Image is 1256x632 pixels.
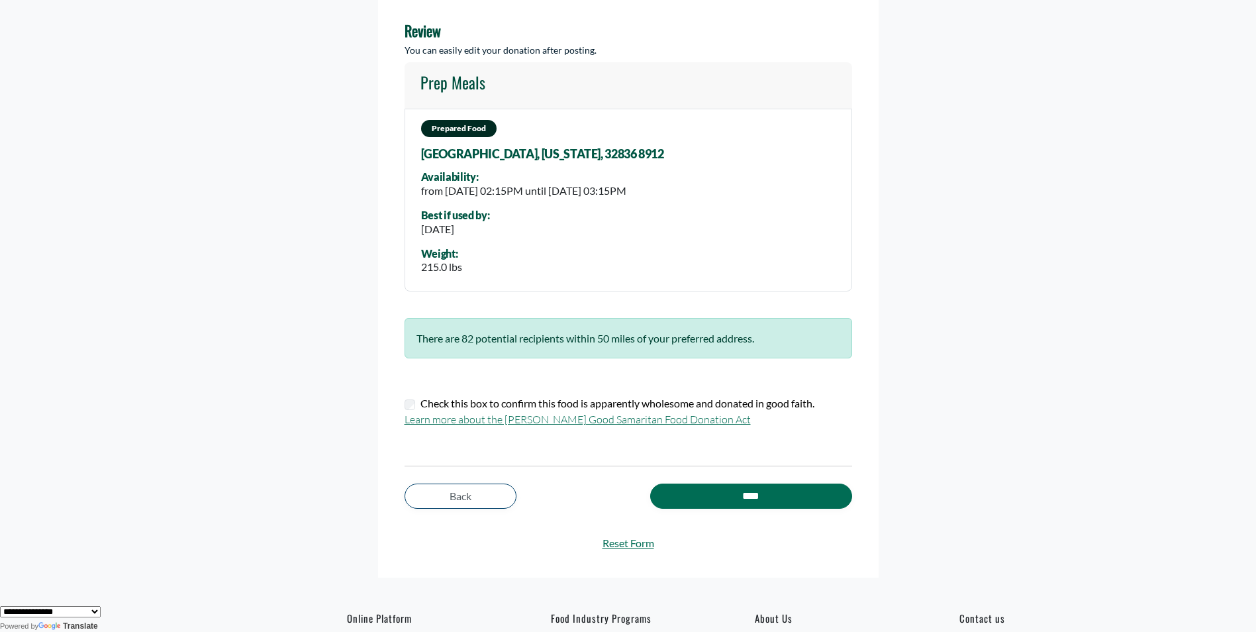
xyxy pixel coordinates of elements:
div: Best if used by: [421,209,490,221]
div: from [DATE] 02:15PM until [DATE] 03:15PM [421,183,626,199]
h4: Review [405,22,852,39]
h5: You can easily edit your donation after posting. [405,45,852,56]
div: Availability: [421,171,626,183]
label: Check this box to confirm this food is apparently wholesome and donated in good faith. [420,395,814,411]
span: [GEOGRAPHIC_DATA], [US_STATE], 32836 8912 [421,148,664,161]
span: Prepared Food [421,120,497,137]
img: Google Translate [38,622,63,631]
a: Learn more about the [PERSON_NAME] Good Samaritan Food Donation Act [405,413,751,426]
a: Back [405,484,516,509]
h4: Prep Meals [420,73,485,92]
div: [DATE] [421,221,490,237]
div: 215.0 lbs [421,259,462,275]
a: Reset Form [405,535,852,551]
div: There are 82 potential recipients within 50 miles of your preferred address. [405,318,852,358]
a: Translate [38,621,98,631]
div: Weight: [421,248,462,260]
